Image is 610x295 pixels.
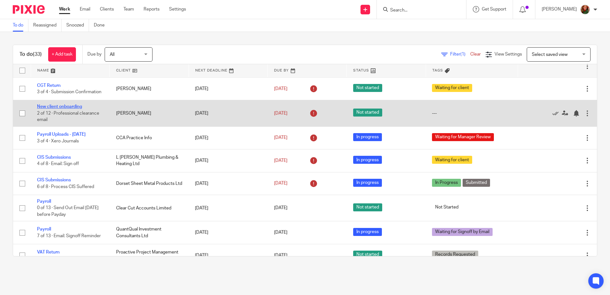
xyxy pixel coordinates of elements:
span: Tags [432,69,443,72]
td: Proactive Project Management Ltd [110,244,189,267]
td: [DATE] [189,126,268,149]
a: Payroll Uploads - [DATE] [37,132,86,137]
span: Not started [353,84,382,92]
a: Settings [169,6,186,12]
span: Not started [353,251,382,259]
span: In progress [353,133,382,141]
td: [PERSON_NAME] [110,77,189,100]
span: Waiting for client [432,156,472,164]
span: Select saved view [532,52,568,57]
span: 7 of 13 · Email: Signoff Reminder [37,234,101,238]
td: QuantQual Investment Consultants Ltd [110,221,189,244]
td: [DATE] [189,100,268,126]
span: Not Started [432,203,462,211]
span: Waiting for client [432,84,472,92]
p: Due by [87,51,101,57]
a: Email [80,6,90,12]
td: L [PERSON_NAME] Plumbing & Heating Ltd [110,149,189,172]
span: 3 of 4 · Submission Confirmation [37,90,101,94]
a: Team [123,6,134,12]
a: Clear [470,52,481,57]
a: Payroll [37,199,51,204]
span: (33) [33,52,42,57]
a: Done [94,19,109,32]
div: --- [432,110,511,117]
span: 2 of 12 · Professional clearance email [37,111,99,122]
span: [DATE] [274,87,287,91]
span: 0 of 13 · Send Out Email [DATE] before Payday [37,206,99,217]
span: 3 of 4 · Xero Journals [37,139,79,143]
h1: To do [19,51,42,58]
a: CIS Submissions [37,155,71,160]
a: CIS Submissions [37,178,71,182]
span: Submitted [463,179,490,187]
span: [DATE] [274,253,287,258]
span: View Settings [495,52,522,57]
span: Filter [450,52,470,57]
img: sallycropped.JPG [580,4,590,15]
a: Clients [100,6,114,12]
span: Get Support [482,7,506,11]
td: [DATE] [189,77,268,100]
input: Search [390,8,447,13]
a: Payroll [37,227,51,231]
span: [DATE] [274,206,287,210]
span: (1) [460,52,465,57]
a: + Add task [48,47,76,62]
td: Dorset Sheet Metal Products Ltd [110,172,189,195]
span: 4 of 8 · Email: Sign off [37,162,79,166]
td: CCA Practice Info [110,126,189,149]
td: [DATE] [189,172,268,195]
td: [DATE] [189,244,268,267]
span: [DATE] [274,181,287,186]
span: Not started [353,203,382,211]
a: VAT Return [37,250,60,254]
a: CGT Return [37,83,61,88]
p: [PERSON_NAME] [542,6,577,12]
span: In Progress [432,179,461,187]
span: In progress [353,179,382,187]
span: All [110,52,115,57]
span: Waiting for Signoff by Email [432,228,493,236]
a: Snoozed [66,19,89,32]
td: [PERSON_NAME] [110,100,189,126]
span: 6 of 8 · Process CIS Suffered [37,185,94,189]
a: Mark as done [552,110,562,117]
td: [DATE] [189,149,268,172]
span: [DATE] [274,158,287,163]
img: Pixie [13,5,45,14]
td: [DATE] [189,195,268,221]
td: [DATE] [189,221,268,244]
a: Reassigned [33,19,62,32]
span: Waiting for Manager Review [432,133,494,141]
a: To do [13,19,28,32]
span: Not started [353,109,382,117]
a: New client onboarding [37,104,82,109]
span: Records Requested [432,251,478,259]
span: [DATE] [274,231,287,235]
span: In progress [353,228,382,236]
a: Work [59,6,70,12]
span: [DATE] [274,111,287,116]
a: Reports [144,6,160,12]
td: Clear Cut Accounts Limited [110,195,189,221]
span: In progress [353,156,382,164]
span: [DATE] [274,136,287,140]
